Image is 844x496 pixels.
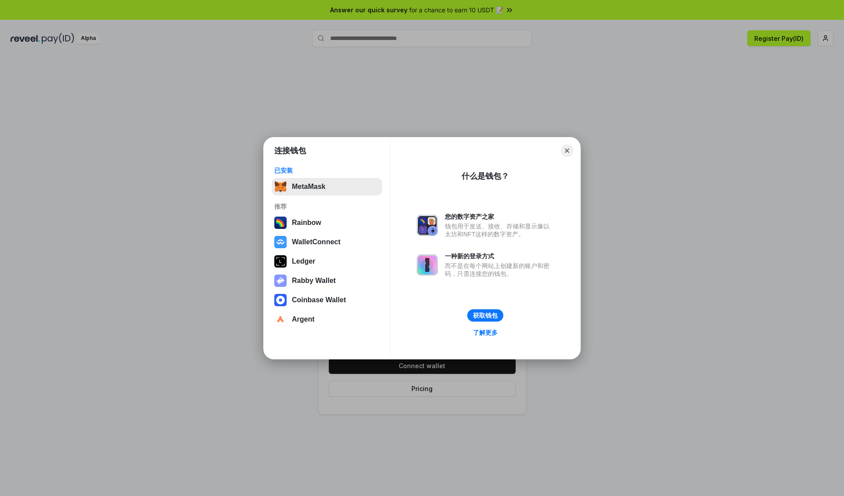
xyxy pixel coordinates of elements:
[272,178,382,196] button: MetaMask
[274,217,287,229] img: svg+xml,%3Csvg%20width%3D%22120%22%20height%3D%22120%22%20viewBox%3D%220%200%20120%20120%22%20fil...
[462,171,509,181] div: 什么是钱包？
[274,203,379,210] div: 推荐
[292,277,336,285] div: Rabby Wallet
[445,262,554,278] div: 而不是在每个网站上创建新的账户和密码，只需连接您的钱包。
[274,275,287,287] img: svg+xml,%3Csvg%20xmlns%3D%22http%3A%2F%2Fwww.w3.org%2F2000%2Fsvg%22%20fill%3D%22none%22%20viewBox...
[272,233,382,251] button: WalletConnect
[417,254,438,275] img: svg+xml,%3Csvg%20xmlns%3D%22http%3A%2F%2Fwww.w3.org%2F2000%2Fsvg%22%20fill%3D%22none%22%20viewBox...
[274,145,306,156] h1: 连接钱包
[274,167,379,174] div: 已安装
[561,145,573,157] button: Close
[468,327,503,338] a: 了解更多
[272,291,382,309] button: Coinbase Wallet
[292,296,346,304] div: Coinbase Wallet
[272,253,382,270] button: Ledger
[274,255,287,268] img: svg+xml,%3Csvg%20xmlns%3D%22http%3A%2F%2Fwww.w3.org%2F2000%2Fsvg%22%20width%3D%2228%22%20height%3...
[272,272,382,290] button: Rabby Wallet
[274,236,287,248] img: svg+xml,%3Csvg%20width%3D%2228%22%20height%3D%2228%22%20viewBox%3D%220%200%2028%2028%22%20fill%3D...
[292,257,315,265] div: Ledger
[274,313,287,326] img: svg+xml,%3Csvg%20width%3D%2228%22%20height%3D%2228%22%20viewBox%3D%220%200%2028%2028%22%20fill%3D...
[473,329,498,337] div: 了解更多
[417,215,438,236] img: svg+xml,%3Csvg%20xmlns%3D%22http%3A%2F%2Fwww.w3.org%2F2000%2Fsvg%22%20fill%3D%22none%22%20viewBox...
[292,238,341,246] div: WalletConnect
[473,311,498,319] div: 获取钱包
[445,252,554,260] div: 一种新的登录方式
[445,213,554,221] div: 您的数字资产之家
[274,294,287,306] img: svg+xml,%3Csvg%20width%3D%2228%22%20height%3D%2228%22%20viewBox%3D%220%200%2028%2028%22%20fill%3D...
[292,315,315,323] div: Argent
[467,309,503,322] button: 获取钱包
[445,222,554,238] div: 钱包用于发送、接收、存储和显示像以太坊和NFT这样的数字资产。
[292,219,321,227] div: Rainbow
[274,181,287,193] img: svg+xml,%3Csvg%20fill%3D%22none%22%20height%3D%2233%22%20viewBox%3D%220%200%2035%2033%22%20width%...
[272,214,382,232] button: Rainbow
[292,183,325,191] div: MetaMask
[272,311,382,328] button: Argent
